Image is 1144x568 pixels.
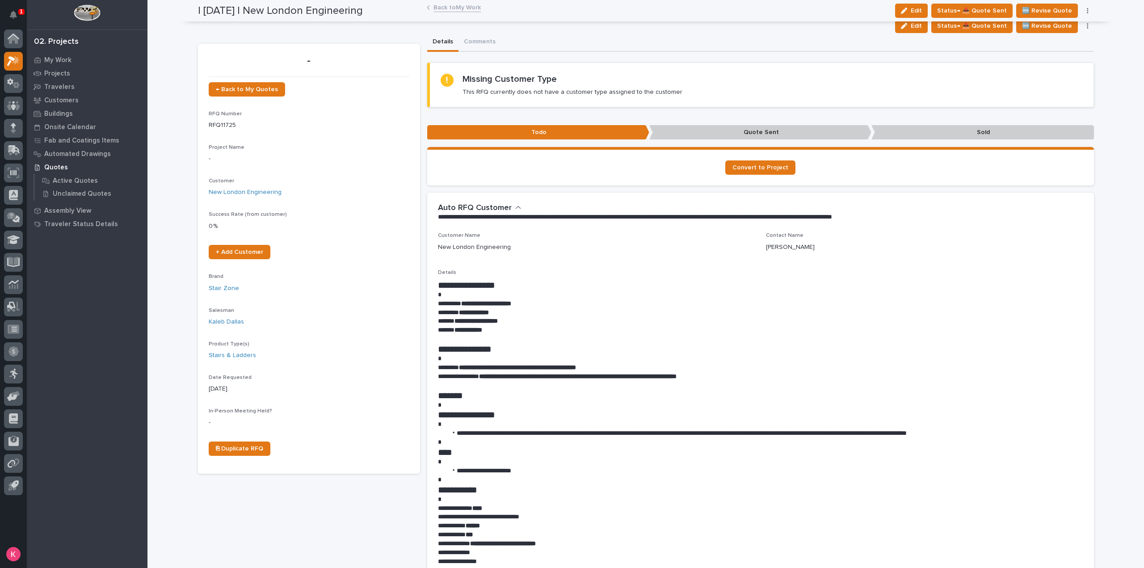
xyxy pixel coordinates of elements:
[53,190,111,198] p: Unclaimed Quotes
[427,33,458,52] button: Details
[463,88,682,96] p: This RFQ currently does not have a customer type assigned to the customer
[1016,19,1078,33] button: 🆕 Revise Quote
[44,123,96,131] p: Onsite Calendar
[209,284,239,293] a: Stair Zone
[216,249,263,255] span: + Add Customer
[209,55,409,67] p: -
[27,217,147,231] a: Traveler Status Details
[209,111,242,117] span: RFQ Number
[216,446,263,452] span: ⎘ Duplicate RFQ
[74,4,100,21] img: Workspace Logo
[209,384,409,394] p: [DATE]
[209,121,409,130] p: RFQ11725
[209,274,223,279] span: Brand
[649,125,871,140] p: Quote Sent
[44,83,75,91] p: Travelers
[44,137,119,145] p: Fab and Coatings Items
[209,212,287,217] span: Success Rate (from customer)
[871,125,1094,140] p: Sold
[209,245,270,259] a: + Add Customer
[34,37,79,47] div: 02. Projects
[27,160,147,174] a: Quotes
[27,67,147,80] a: Projects
[732,164,788,171] span: Convert to Project
[11,11,23,25] div: Notifications1
[1022,21,1072,31] span: 🆕 Revise Quote
[44,150,111,158] p: Automated Drawings
[27,134,147,147] a: Fab and Coatings Items
[44,207,91,215] p: Assembly View
[438,233,480,238] span: Customer Name
[931,19,1013,33] button: Status→ 📤 Quote Sent
[438,203,512,213] h2: Auto RFQ Customer
[463,74,557,84] h2: Missing Customer Type
[766,243,815,252] p: [PERSON_NAME]
[44,164,68,172] p: Quotes
[44,110,73,118] p: Buildings
[216,86,278,93] span: ← Back to My Quotes
[27,120,147,134] a: Onsite Calendar
[209,154,409,164] p: -
[27,53,147,67] a: My Work
[27,93,147,107] a: Customers
[27,80,147,93] a: Travelers
[44,70,70,78] p: Projects
[433,2,481,12] a: Back toMy Work
[438,270,456,275] span: Details
[27,204,147,217] a: Assembly View
[44,97,79,105] p: Customers
[27,147,147,160] a: Automated Drawings
[458,33,501,52] button: Comments
[209,308,234,313] span: Salesman
[53,177,98,185] p: Active Quotes
[209,418,409,427] p: -
[209,82,285,97] a: ← Back to My Quotes
[937,21,1007,31] span: Status→ 📤 Quote Sent
[209,178,234,184] span: Customer
[44,56,71,64] p: My Work
[209,222,409,231] p: 0 %
[209,188,282,197] a: New London Engineering
[34,174,147,187] a: Active Quotes
[427,125,649,140] p: Todo
[4,545,23,564] button: users-avatar
[725,160,795,175] a: Convert to Project
[20,8,23,15] p: 1
[209,442,270,456] a: ⎘ Duplicate RFQ
[209,341,249,347] span: Product Type(s)
[44,220,118,228] p: Traveler Status Details
[27,107,147,120] a: Buildings
[438,203,522,213] button: Auto RFQ Customer
[209,317,244,327] a: Kaleb Dallas
[4,5,23,24] button: Notifications
[911,22,922,30] span: Edit
[766,233,803,238] span: Contact Name
[209,375,252,380] span: Date Requested
[34,187,147,200] a: Unclaimed Quotes
[438,243,511,252] p: New London Engineering
[209,145,244,150] span: Project Name
[209,351,256,360] a: Stairs & Ladders
[209,408,272,414] span: In-Person Meeting Held?
[895,19,928,33] button: Edit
